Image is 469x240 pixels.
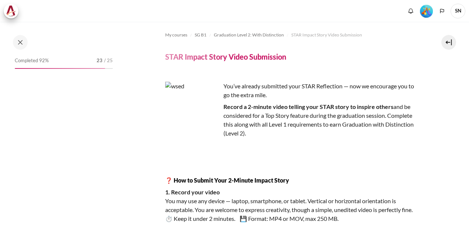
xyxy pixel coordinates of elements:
strong: Record a 2-minute video telling your STAR story to inspire others [223,103,393,110]
a: Level #5 [417,4,436,18]
span: Graduation Level 2: With Distinction [214,32,284,38]
span: Completed 92% [15,57,49,64]
p: and be considered for a Top Story feature during the graduation session. Complete this along with... [165,102,417,138]
span: SG B1 [195,32,206,38]
a: STAR Impact Story Video Submission [291,31,362,39]
span: STAR Impact Story Video Submission [291,32,362,38]
img: Architeck [6,6,16,17]
p: You may use any device — laptop, smartphone, or tablet. Vertical or horizontal orientation is acc... [165,188,417,223]
strong: 1. Record your video [165,188,220,195]
img: Level #5 [420,5,433,18]
a: User menu [451,4,465,18]
div: Show notification window with no new notifications [405,6,416,17]
a: My courses [165,31,187,39]
span: My courses [165,32,187,38]
h4: STAR Impact Story Video Submission [165,52,286,61]
strong: ❓ How to Submit Your 2-Minute Impact Story [165,177,289,184]
p: You’ve already submitted your STAR Reflection — now we encourage you to go the extra mile. [165,82,417,99]
a: Graduation Level 2: With Distinction [214,31,284,39]
a: Architeck Architeck [4,4,22,18]
div: Level #5 [420,4,433,18]
div: 92% [15,68,105,69]
nav: Navigation bar [165,29,417,41]
button: Languages [437,6,448,17]
span: / 25 [104,57,113,64]
img: wsed [165,82,220,137]
span: SN [451,4,465,18]
a: SG B1 [195,31,206,39]
span: 23 [97,57,103,64]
